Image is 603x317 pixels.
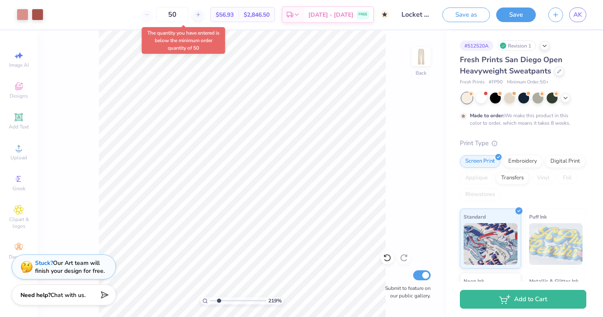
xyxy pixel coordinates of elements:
[244,10,270,19] span: $2,846.50
[10,93,28,99] span: Designs
[529,212,547,221] span: Puff Ink
[442,8,490,22] button: Save as
[464,212,486,221] span: Standard
[460,79,484,86] span: Fresh Prints
[460,55,563,76] span: Fresh Prints San Diego Open Heavyweight Sweatpants
[558,172,577,184] div: Foil
[381,284,431,299] label: Submit to feature on our public gallery.
[395,6,436,23] input: Untitled Design
[268,297,282,304] span: 219 %
[156,7,189,22] input: – –
[35,259,53,267] strong: Stuck?
[529,223,583,265] img: Puff Ink
[464,277,484,285] span: Neon Ink
[470,112,505,119] strong: Made to order:
[503,155,542,168] div: Embroidery
[460,40,493,51] div: # 512520A
[497,40,536,51] div: Revision 1
[573,10,582,20] span: AK
[10,154,27,161] span: Upload
[545,155,585,168] div: Digital Print
[35,259,105,275] div: Our Art team will finish your design for free.
[413,48,429,65] img: Back
[496,8,536,22] button: Save
[460,138,586,148] div: Print Type
[529,277,578,285] span: Metallic & Glitter Ink
[216,10,234,19] span: $56.93
[532,172,555,184] div: Vinyl
[9,123,29,130] span: Add Text
[50,291,86,299] span: Chat with us.
[9,62,29,68] span: Image AI
[460,189,500,201] div: Rhinestones
[20,291,50,299] strong: Need help?
[496,172,529,184] div: Transfers
[460,155,500,168] div: Screen Print
[4,216,33,229] span: Clipart & logos
[13,185,25,192] span: Greek
[142,27,225,54] div: The quantity you have entered is below the minimum order quantity of 50
[489,79,503,86] span: # FP90
[470,112,573,127] div: We make this product in this color to order, which means it takes 8 weeks.
[460,290,586,309] button: Add to Cart
[464,223,517,265] img: Standard
[507,79,549,86] span: Minimum Order: 50 +
[358,12,367,18] span: FREE
[460,172,493,184] div: Applique
[9,254,29,260] span: Decorate
[308,10,353,19] span: [DATE] - [DATE]
[569,8,586,22] a: AK
[416,69,426,77] div: Back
